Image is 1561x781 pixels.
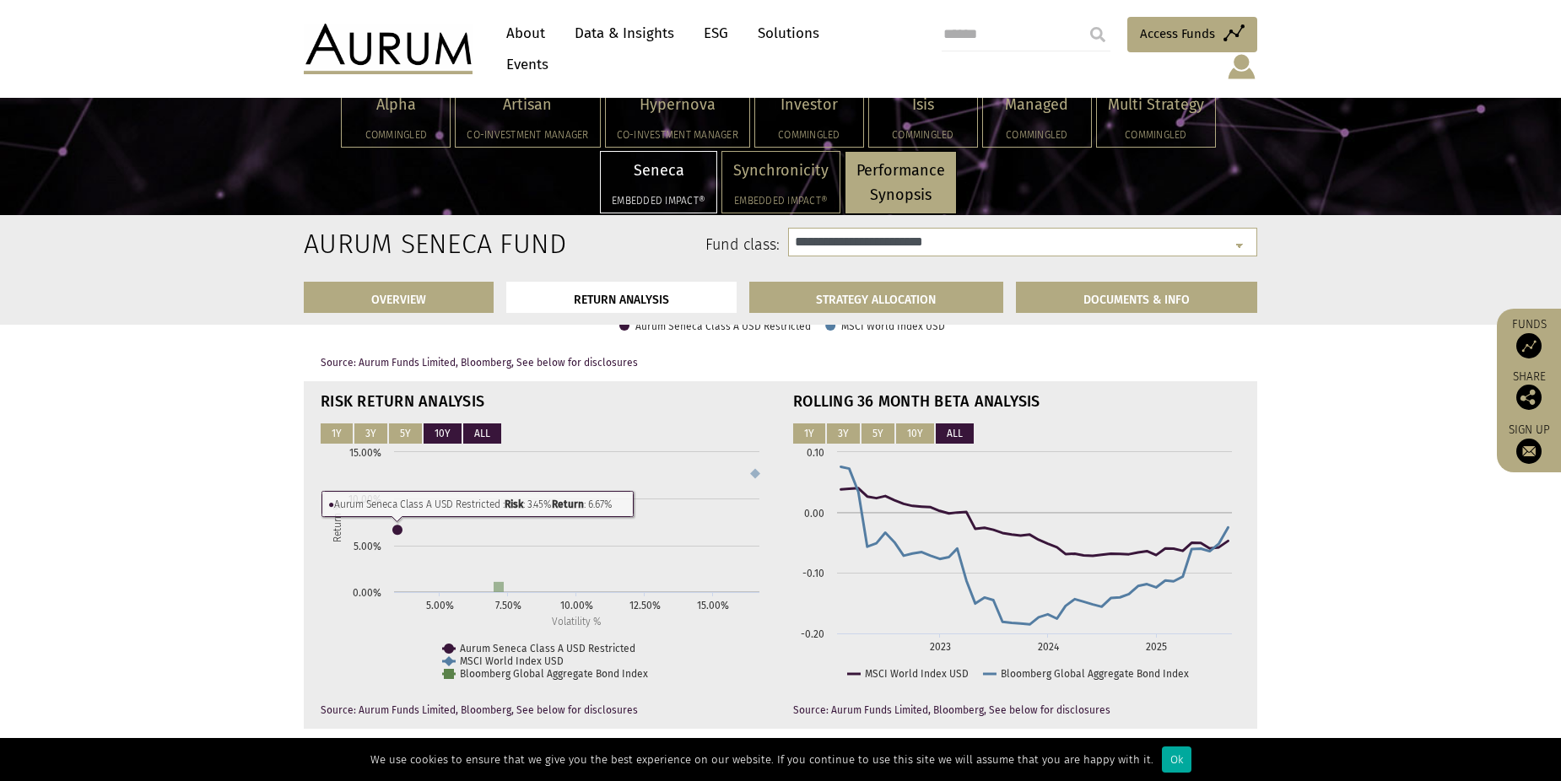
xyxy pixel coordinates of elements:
text: 10.00% [348,493,381,505]
text: Bloomberg Global Aggregate Bond Index [1001,668,1189,680]
text: Return % [332,502,343,542]
img: Access Funds [1516,333,1542,358]
button: ALL [936,423,974,444]
p: Hypernova [617,93,738,117]
a: Access Funds [1127,17,1257,52]
a: OVERVIEW [304,282,494,313]
text: 2024 [1038,641,1060,653]
text: Aurum Seneca Class A USD Restricted [635,320,811,332]
text: Aurum Seneca Class A USD Restricted [460,643,635,654]
text: Volatility % [552,616,602,627]
a: DOCUMENTS & INFO [1016,282,1257,313]
a: Solutions [749,18,828,49]
button: 10Y [424,423,462,444]
a: Funds [1505,317,1553,358]
p: Alpha [353,93,439,117]
h5: Co-investment Manager [467,130,588,140]
p: Artisan [467,93,588,117]
text: MSCI World Index USD [460,655,564,667]
text: 15.00% [349,447,381,459]
label: Fund class: [467,234,780,256]
h5: Embedded Impact® [612,196,705,206]
h5: Commingled [766,130,852,140]
strong: RISK RETURN ANALYSIS [321,392,484,411]
img: Share this post [1516,385,1542,410]
text: 2025 [1146,641,1167,653]
p: Performance Synopsis [856,159,945,207]
h5: Commingled [880,130,966,140]
input: Submit [1081,18,1115,51]
text: 7.50% [495,600,521,611]
a: ESG [695,18,737,49]
p: Isis [880,93,966,117]
text: 0.10 [807,447,824,459]
button: 3Y [827,423,860,444]
img: account-icon.svg [1226,52,1257,81]
p: Source: Aurum Funds Limited, Bloomberg, See below for disclosures [793,705,1240,716]
text: Bloomberg Global Aggregate Bond Index [460,668,648,680]
a: STRATEGY ALLOCATION [749,282,1004,313]
h5: Commingled [994,130,1080,140]
button: 5Y [389,423,422,444]
text: 5.00% [426,600,454,611]
img: Aurum [304,24,473,74]
button: 10Y [896,423,934,444]
p: Source: Aurum Funds Limited, Bloomberg, See below for disclosures [321,705,768,716]
div: Share [1505,371,1553,410]
a: Events [498,49,548,80]
span: Access Funds [1140,24,1215,44]
p: Synchronicity [733,159,829,183]
text: -0.10 [802,568,824,579]
strong: ROLLING 36 MONTH BETA ANALYSIS [793,392,1040,411]
p: Seneca [612,159,705,183]
text: 2023 [930,641,951,653]
button: 3Y [354,423,387,444]
p: Managed [994,93,1080,117]
p: Source: Aurum Funds Limited, Bloomberg, See below for disclosures [321,358,1240,369]
text: MSCI World Index USD [865,668,969,680]
h2: Aurum Seneca Fund [304,228,441,260]
h5: Commingled [353,130,439,140]
a: Data & Insights [566,18,683,49]
button: ALL [463,423,501,444]
text: -0.20 [801,628,824,640]
p: Investor [766,93,852,117]
h5: Co-investment Manager [617,130,738,140]
text: 5.00% [354,541,381,552]
a: About [498,18,554,49]
h5: Embedded Impact® [733,196,829,206]
text: 0.00 [804,508,824,520]
text: 15.00% [697,600,729,611]
p: Multi Strategy [1108,93,1204,117]
div: Ok [1162,746,1191,773]
button: 1Y [321,423,353,444]
text: 10.00% [560,600,593,611]
h5: Commingled [1108,130,1204,140]
text: MSCI World Index USD [841,320,945,332]
text: 0.00% [353,587,381,599]
text: 12.50% [629,600,661,611]
button: 1Y [793,423,825,444]
a: Sign up [1505,423,1553,464]
img: Sign up to our newsletter [1516,439,1542,464]
button: 5Y [862,423,894,444]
